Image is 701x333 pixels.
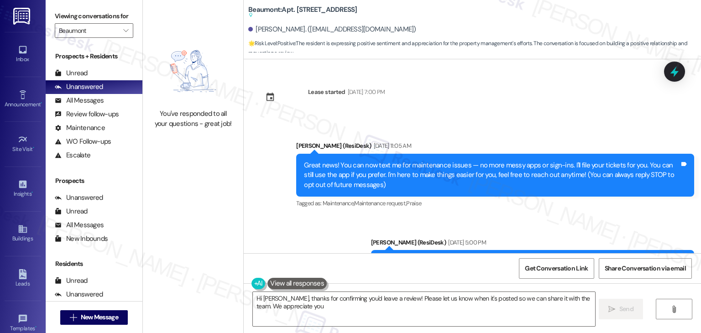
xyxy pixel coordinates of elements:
div: Great news! You can now text me for maintenance issues — no more messy apps or sign-ins. I'll fil... [304,161,680,190]
span: Share Conversation via email [605,264,686,273]
div: Maintenance [55,123,105,133]
span: Get Conversation Link [525,264,588,273]
a: Inbox [5,42,41,67]
div: [DATE] 5:00 PM [446,238,486,247]
a: Leads [5,266,41,291]
input: All communities [59,23,119,38]
i:  [123,27,128,34]
div: Residents [46,259,142,269]
div: [DATE] 7:00 PM [345,87,385,97]
div: Lease started [308,87,345,97]
div: Unanswered [55,193,103,203]
i:  [70,314,77,321]
div: Unread [55,207,88,216]
span: Send [619,304,633,314]
span: • [35,324,37,330]
div: Unread [55,68,88,78]
label: Viewing conversations for [55,9,133,23]
span: Maintenance request , [354,199,406,207]
a: Insights • [5,177,41,201]
div: New Inbounds [55,234,108,244]
div: All Messages [55,220,104,230]
div: [PERSON_NAME]. ([EMAIL_ADDRESS][DOMAIN_NAME]) [248,25,416,34]
div: WO Follow-ups [55,137,111,146]
div: [PERSON_NAME] (ResiDesk) [371,238,694,250]
span: : The resident is expressing positive sentiment and appreciation for the property management's ef... [248,39,701,58]
div: [PERSON_NAME] (ResiDesk) [296,141,694,154]
button: Send [599,299,643,319]
div: Unread [55,276,88,286]
button: Share Conversation via email [599,258,692,279]
i:  [608,306,615,313]
strong: 🌟 Risk Level: Positive [248,40,295,47]
div: Prospects [46,176,142,186]
div: [DATE] 11:05 AM [371,141,411,151]
button: Get Conversation Link [519,258,594,279]
img: empty-state [153,38,233,104]
button: New Message [60,310,128,325]
span: • [31,189,33,196]
div: Escalate [55,151,90,160]
div: All Messages [55,96,104,105]
span: New Message [81,312,118,322]
span: • [33,145,34,151]
a: Site Visit • [5,132,41,156]
span: Praise [406,199,421,207]
div: Unanswered [55,290,103,299]
a: Buildings [5,221,41,246]
span: Maintenance , [323,199,354,207]
img: ResiDesk Logo [13,8,32,25]
div: Prospects + Residents [46,52,142,61]
b: Beaumont: Apt. [STREET_ADDRESS] [248,5,357,20]
div: You've responded to all your questions - great job! [153,109,233,129]
div: Tagged as: [296,197,694,210]
textarea: Hi [PERSON_NAME], thanks for confirming you'd leave a review! Please let us know when it's posted... [253,292,595,326]
span: • [41,100,42,106]
i:  [670,306,677,313]
div: Review follow-ups [55,109,119,119]
div: Unanswered [55,82,103,92]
